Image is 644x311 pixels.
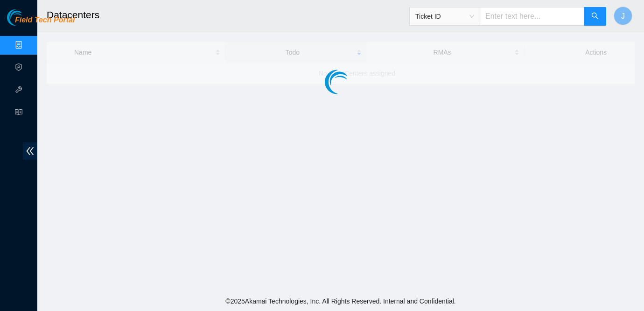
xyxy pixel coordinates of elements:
span: search [591,12,599,21]
input: Enter text here... [480,7,584,26]
span: Field Tech Portal [15,16,75,25]
button: J [614,7,632,25]
a: Akamai TechnologiesField Tech Portal [7,17,75,29]
span: J [621,10,625,22]
img: Akamai Technologies [7,9,47,26]
button: search [584,7,606,26]
span: read [15,104,22,123]
span: Ticket ID [415,9,474,23]
footer: © 2025 Akamai Technologies, Inc. All Rights Reserved. Internal and Confidential. [37,291,644,311]
span: double-left [23,142,37,160]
